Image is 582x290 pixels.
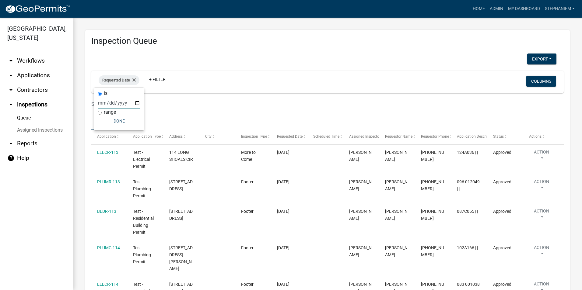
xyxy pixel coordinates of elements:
[493,245,511,250] span: Approved
[385,209,408,221] span: Angela Waldroup
[487,3,506,15] a: Admin
[457,209,478,214] span: 087C055 | |
[385,179,408,191] span: Angela Waldroup
[199,129,235,144] datatable-header-cell: City
[144,74,170,85] a: + Filter
[91,129,127,144] datatable-header-cell: Application
[7,140,15,147] i: arrow_drop_down
[97,134,116,139] span: Application
[451,129,487,144] datatable-header-cell: Application Description
[415,129,451,144] datatable-header-cell: Requestor Phone
[7,57,15,64] i: arrow_drop_down
[349,245,372,257] span: Jay Johnston
[7,72,15,79] i: arrow_drop_down
[102,78,130,82] span: Requested Date
[169,245,193,271] span: 161 SAMMONS PKWY
[493,209,511,214] span: Approved
[523,129,559,144] datatable-header-cell: Actions
[241,209,254,214] span: Footer
[529,178,554,194] button: Action
[104,110,116,115] label: range
[493,179,511,184] span: Approved
[542,3,577,15] a: StephanieM
[457,179,480,191] span: 096 012049 | |
[91,110,109,130] a: Data
[163,129,199,144] datatable-header-cell: Address
[277,150,289,155] span: 01/05/2022
[343,129,379,144] datatable-header-cell: Assigned Inspector
[307,129,343,144] datatable-header-cell: Scheduled Time
[349,179,372,191] span: Jay Johnston
[91,36,564,46] h3: Inspection Queue
[277,282,289,287] span: 01/07/2022
[241,245,254,250] span: Footer
[527,54,556,64] button: Export
[487,129,523,144] datatable-header-cell: Status
[277,209,289,214] span: 01/06/2022
[97,179,120,184] a: PLUMR-113
[526,76,556,87] button: Columns
[313,134,339,139] span: Scheduled Time
[457,150,478,155] span: 124A036 | |
[241,150,256,162] span: More to Come
[349,209,372,221] span: Jay Johnston
[241,282,254,287] span: Footer
[133,150,150,169] span: Test - Electrical Permit
[133,179,151,198] span: Test - Plumbing Permit
[385,134,412,139] span: Requestor Name
[7,86,15,94] i: arrow_drop_down
[529,149,554,164] button: Action
[421,245,444,257] span: 706-485-2776
[493,134,504,139] span: Status
[97,150,118,155] a: ELECR-113
[379,129,415,144] datatable-header-cell: Requestor Name
[169,150,193,162] span: 114 LONG SHOALS CIR
[271,129,307,144] datatable-header-cell: Requested Date
[529,134,542,139] span: Actions
[506,3,542,15] a: My Dashboard
[421,150,444,162] span: 706-485-2776
[133,134,161,139] span: Application Type
[133,245,151,264] span: Test - Plumbing Permit
[277,179,289,184] span: 01/05/2022
[169,179,193,191] span: 195 ALEXANDER LAKES DR
[7,101,15,108] i: arrow_drop_up
[457,245,478,250] span: 102A166 | |
[457,134,495,139] span: Application Description
[277,245,289,250] span: 01/07/2022
[241,134,267,139] span: Inspection Type
[493,150,511,155] span: Approved
[235,129,271,144] datatable-header-cell: Inspection Type
[91,98,483,110] input: Search for inspections
[421,134,449,139] span: Requestor Phone
[385,245,408,257] span: Angela Waldroup
[104,91,107,96] label: is
[169,134,183,139] span: Address
[277,134,303,139] span: Requested Date
[529,208,554,223] button: Action
[205,134,212,139] span: City
[385,150,408,162] span: Kenteria Williams
[127,129,163,144] datatable-header-cell: Application Type
[349,150,372,162] span: Casey Mason
[7,154,15,162] i: help
[97,245,120,250] a: PLUMC-114
[349,134,380,139] span: Assigned Inspector
[421,179,444,191] span: 706-485-2776
[241,179,254,184] span: Footer
[97,282,118,287] a: ELECR-114
[97,209,116,214] a: BLDR-113
[98,116,140,126] button: Done
[169,209,193,221] span: 115 S CAY DR
[470,3,487,15] a: Home
[133,209,154,234] span: Test - Residential Building Permit
[493,282,511,287] span: Approved
[529,244,554,260] button: Action
[421,209,444,221] span: 706-485-2776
